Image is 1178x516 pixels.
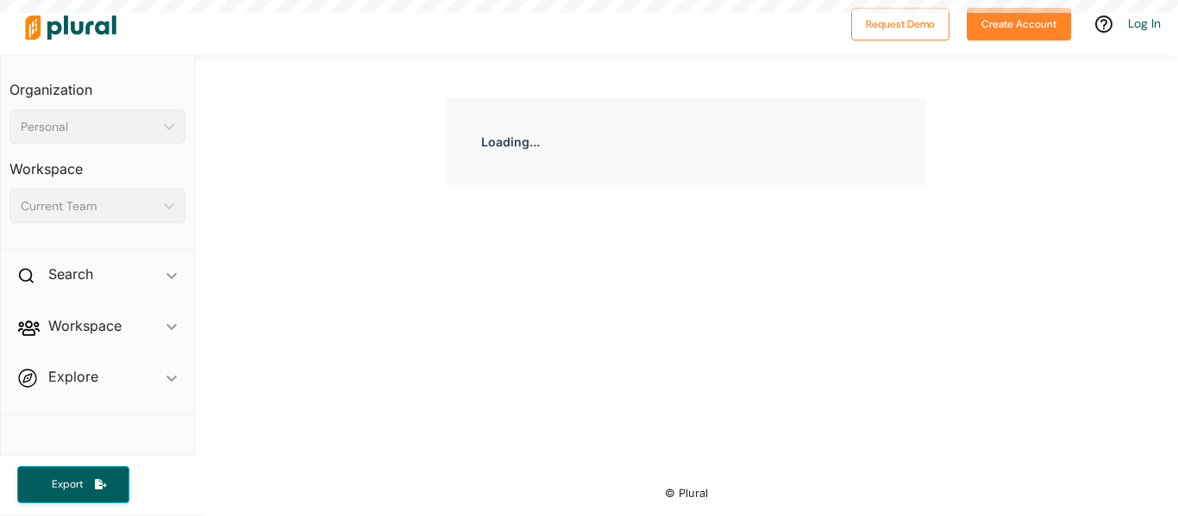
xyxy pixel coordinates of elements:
[48,264,93,283] h2: Search
[665,487,708,500] small: © Plural
[21,197,157,215] div: Current Team
[447,98,925,185] div: Loading...
[21,118,157,136] div: Personal
[851,14,949,32] a: Request Demo
[9,65,185,103] h3: Organization
[17,466,129,503] button: Export
[851,8,949,40] button: Request Demo
[40,477,95,492] span: Export
[1128,16,1161,31] a: Log In
[967,8,1071,40] button: Create Account
[9,144,185,182] h3: Workspace
[967,14,1071,32] a: Create Account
